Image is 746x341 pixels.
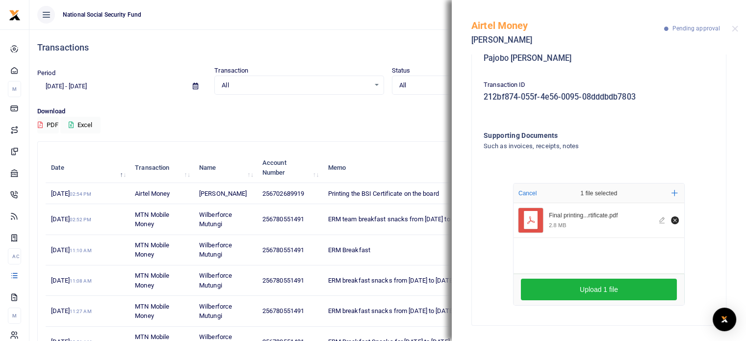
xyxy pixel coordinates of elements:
span: 256702689919 [262,190,304,197]
h4: Supporting Documents [484,130,674,141]
th: Transaction: activate to sort column ascending [129,153,194,183]
button: Remove file [669,215,680,226]
button: Upload 1 file [521,279,677,300]
li: Ac [8,248,21,264]
span: 256780551491 [262,246,304,254]
span: Wilberforce Mutungi [199,241,232,259]
span: [DATE] [51,215,91,223]
span: ERM breakfast snacks from [DATE] to [DATE] [328,307,454,315]
h5: Pajobo [PERSON_NAME] [484,53,714,63]
button: Edit file Final printing BSI certificate.pdf [657,215,668,226]
span: All [399,80,547,90]
span: Wilberforce Mutungi [199,303,232,320]
h5: [PERSON_NAME] [471,35,664,45]
span: Pending approval [672,25,720,32]
div: 2.8 MB [549,222,566,229]
span: MTN Mobile Money [135,211,169,228]
small: 02:52 PM [70,217,91,222]
span: [DATE] [51,277,91,284]
button: Excel [60,117,101,133]
span: ERM breakfast snacks from [DATE] to [DATE] [328,277,454,284]
span: Printing the BSI Certificate on the board [328,190,439,197]
div: 1 file selected [557,184,641,203]
span: Wilberforce Mutungi [199,272,232,289]
button: Close [732,26,738,32]
span: National Social Security Fund [59,10,145,19]
span: [DATE] [51,190,91,197]
th: Date: activate to sort column descending [46,153,129,183]
span: [DATE] [51,307,91,315]
input: select period [37,78,185,95]
th: Memo: activate to sort column ascending [322,153,518,183]
span: MTN Mobile Money [135,272,169,289]
button: Add more files [668,186,682,200]
span: [DATE] [51,246,91,254]
div: Open Intercom Messenger [713,308,736,331]
a: logo-small logo-large logo-large [9,11,21,18]
button: PDF [37,117,59,133]
h5: 212bf874-055f-4e56-0095-08dddbdb7803 [484,92,714,102]
span: ERM Breakfast [328,246,370,254]
p: Transaction ID [484,80,714,90]
div: Final printing BSI certificate.pdf [549,212,653,220]
small: 11:08 AM [70,278,92,284]
span: Airtel Money [135,190,170,197]
span: 256780551491 [262,307,304,315]
span: MTN Mobile Money [135,241,169,259]
span: All [222,80,369,90]
label: Transaction [214,66,248,76]
span: 256780551491 [262,277,304,284]
p: Download [37,106,738,117]
th: Account Number: activate to sort column ascending [257,153,323,183]
h4: Transactions [37,42,738,53]
th: Name: activate to sort column ascending [194,153,257,183]
label: Status [392,66,411,76]
button: Cancel [515,187,540,200]
label: Period [37,68,55,78]
span: 256780551491 [262,215,304,223]
span: [PERSON_NAME] [199,190,247,197]
h5: Airtel Money [471,20,664,31]
small: 11:27 AM [70,309,92,314]
span: ERM team breakfast snacks from [DATE] to [DATE] [328,215,470,223]
li: M [8,81,21,97]
span: MTN Mobile Money [135,303,169,320]
img: logo-small [9,9,21,21]
li: M [8,308,21,324]
span: Wilberforce Mutungi [199,211,232,228]
small: 11:10 AM [70,248,92,253]
h4: Such as invoices, receipts, notes [484,141,674,152]
small: 02:54 PM [70,191,91,197]
div: File Uploader [513,183,685,306]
